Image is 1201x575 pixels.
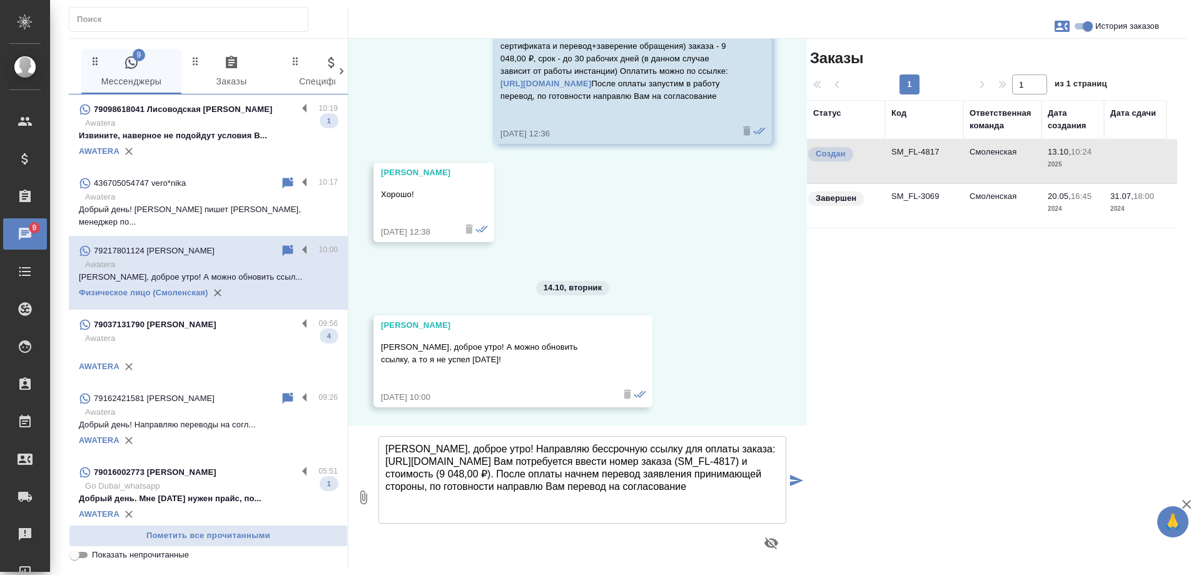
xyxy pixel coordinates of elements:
p: Извините, наверное не подойдут условия В... [79,130,338,142]
p: 79098618041 Лисоводская [PERSON_NAME] [94,103,272,116]
span: 4 [320,330,338,342]
div: 79098618041 Лисоводская [PERSON_NAME]10:19AwateraИзвините, наверное не подойдут условия В...1AWATERA [69,94,348,168]
span: 1 [320,114,338,127]
div: Выставляется автоматически при создании заказа [807,146,879,163]
td: Смоленская [963,140,1041,183]
div: 79016002773 [PERSON_NAME]05:51Go Dubai_whatsappДобрый день. Мне [DATE] нужен прайс, по...1AWATERA [69,457,348,531]
span: 9 [133,49,145,61]
div: Ответственная команда [970,107,1035,132]
td: Смоленская [963,184,1041,228]
span: из 1 страниц [1055,76,1107,94]
p: Добрый день! [PERSON_NAME] пишет [PERSON_NAME], менеджер по... [79,203,338,228]
a: AWATERA [79,509,119,519]
p: 10:24 [1071,147,1092,156]
p: 13.10, [1048,147,1071,156]
p: 10:19 [318,102,338,114]
div: Статус [813,107,841,120]
p: Awatera [85,406,338,419]
div: Код [891,107,906,120]
div: [PERSON_NAME] [381,319,609,332]
div: Дата создания [1048,107,1098,132]
p: 10:17 [318,176,338,188]
p: 2025 [1048,158,1098,171]
span: Показать непрочитанные [92,549,189,561]
a: AWATERA [79,146,119,156]
div: [DATE] 12:38 [381,226,450,238]
button: Удалить привязку [119,431,138,450]
p: 05:51 [318,465,338,477]
input: Поиск [77,11,308,28]
p: 2024 [1110,203,1160,215]
div: [DATE] 10:00 [381,391,609,404]
span: Пометить все прочитанными [76,529,341,543]
p: 18:00 [1133,191,1154,201]
button: 🙏 [1157,506,1188,537]
span: Заказы [807,48,863,68]
p: Awatera [85,258,338,271]
p: 09:26 [318,391,338,404]
span: Спецификации [289,55,374,89]
p: Awatera [85,117,338,130]
a: Физическое лицо (Смоленская) [79,288,208,297]
p: 16:45 [1071,191,1092,201]
div: 79162421581 [PERSON_NAME]09:26AwateraДобрый день! Направляю переводы на согл...AWATERA [69,384,348,457]
p: Awatera [85,332,338,345]
p: Go Dubai_whatsapp [85,480,338,492]
svg: Зажми и перетащи, чтобы поменять порядок вкладок [89,55,101,67]
div: Пометить непрочитанным [280,243,295,258]
p: 2024 [1048,203,1098,215]
p: 79217801124 [PERSON_NAME] [94,245,215,257]
span: История заказов [1095,20,1159,33]
span: Мессенджеры [89,55,174,89]
a: AWATERA [79,435,119,445]
div: Выставляет КМ при направлении счета или после выполнения всех работ/сдачи заказа клиенту. Окончат... [807,190,879,207]
svg: Зажми и перетащи, чтобы поменять порядок вкладок [190,55,201,67]
p: 14.10, вторник [544,282,602,294]
button: Удалить привязку [119,357,138,376]
p: 20.05, [1048,191,1071,201]
a: [URL][DOMAIN_NAME] [500,79,591,88]
td: SM_FL-3069 [885,184,963,228]
span: Заказы [189,55,274,89]
div: Дата сдачи [1110,107,1156,120]
p: Создан [816,148,846,160]
p: [PERSON_NAME], доброе утро! А можно обновить ссылку, а то я не успел [DATE]! [381,341,609,366]
p: Хорошо! [381,188,450,201]
p: Завершен [816,192,856,205]
p: [PERSON_NAME], общая стоимость (получение сертификата и перевод+заверение обращения) заказа - 9 0... [500,28,728,103]
span: 🙏 [1162,509,1183,535]
div: Пометить непрочитанным [280,176,295,191]
div: Пометить непрочитанным [280,391,295,406]
div: 79217801124 [PERSON_NAME]10:00Awatera[PERSON_NAME], доброе утро! А можно обновить ссыл...Физическ... [69,236,348,310]
p: 31.07, [1110,191,1133,201]
a: 9 [3,218,47,250]
p: 10:00 [318,243,338,256]
button: Удалить привязку [119,505,138,524]
div: [DATE] 12:36 [500,128,728,140]
td: SM_FL-4817 [885,140,963,183]
button: Пометить все прочитанными [69,525,348,547]
div: 436705054747 vero*nika10:17AwateraДобрый день! [PERSON_NAME] пишет [PERSON_NAME], менеджер по... [69,168,348,236]
svg: Зажми и перетащи, чтобы поменять порядок вкладок [290,55,302,67]
p: Awatera [85,191,338,203]
span: 9 [24,221,44,234]
button: Удалить привязку [119,142,138,161]
p: 79037131790 [PERSON_NAME] [94,318,216,331]
div: 79037131790 [PERSON_NAME]09:56Awatera4AWATERA [69,310,348,384]
p: 09:56 [318,317,338,330]
p: 79016002773 [PERSON_NAME] [94,466,216,479]
p: 436705054747 vero*nika [94,177,186,190]
button: Заявки [1047,11,1077,41]
p: Добрый день. Мне [DATE] нужен прайс, по... [79,492,338,505]
p: Добрый день! Направляю переводы на согл... [79,419,338,431]
a: AWATERA [79,362,119,371]
button: Предпросмотр [756,528,786,558]
div: [PERSON_NAME] [381,166,450,179]
p: 79162421581 [PERSON_NAME] [94,392,215,405]
p: [PERSON_NAME], доброе утро! А можно обновить ссыл... [79,271,338,283]
span: 1 [320,477,338,490]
